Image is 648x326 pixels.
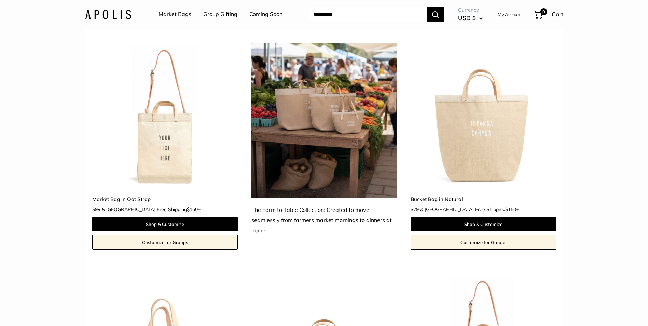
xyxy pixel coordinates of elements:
[458,13,483,24] button: USD $
[158,9,191,19] a: Market Bags
[249,9,282,19] a: Coming Soon
[411,43,556,188] a: Bucket Bag in NaturalBucket Bag in Natural
[552,11,563,18] span: Cart
[505,206,516,213] span: $150
[92,43,238,188] img: Market Bag in Oat Strap
[85,9,131,19] img: Apolis
[411,206,419,213] span: $79
[251,43,397,198] img: The Farm to Table Collection: Created to move seamlessly from farmers market mornings to dinners ...
[92,217,238,231] a: Shop & Customize
[411,235,556,250] a: Customize for Groups
[187,206,198,213] span: $150
[92,43,238,188] a: Market Bag in Oat StrapMarket Bag in Oat Strap
[308,7,427,22] input: Search...
[411,195,556,203] a: Bucket Bag in Natural
[92,206,100,213] span: $99
[534,9,563,20] a: 0 Cart
[92,195,238,203] a: Market Bag in Oat Strap
[427,7,444,22] button: Search
[411,43,556,188] img: Bucket Bag in Natural
[458,5,483,15] span: Currency
[411,217,556,231] a: Shop & Customize
[458,14,476,22] span: USD $
[498,10,522,18] a: My Account
[102,207,201,212] span: & [GEOGRAPHIC_DATA] Free Shipping +
[540,8,547,15] span: 0
[92,235,238,250] a: Customize for Groups
[251,205,397,236] div: The Farm to Table Collection: Created to move seamlessly from farmers market mornings to dinners ...
[420,207,519,212] span: & [GEOGRAPHIC_DATA] Free Shipping +
[203,9,237,19] a: Group Gifting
